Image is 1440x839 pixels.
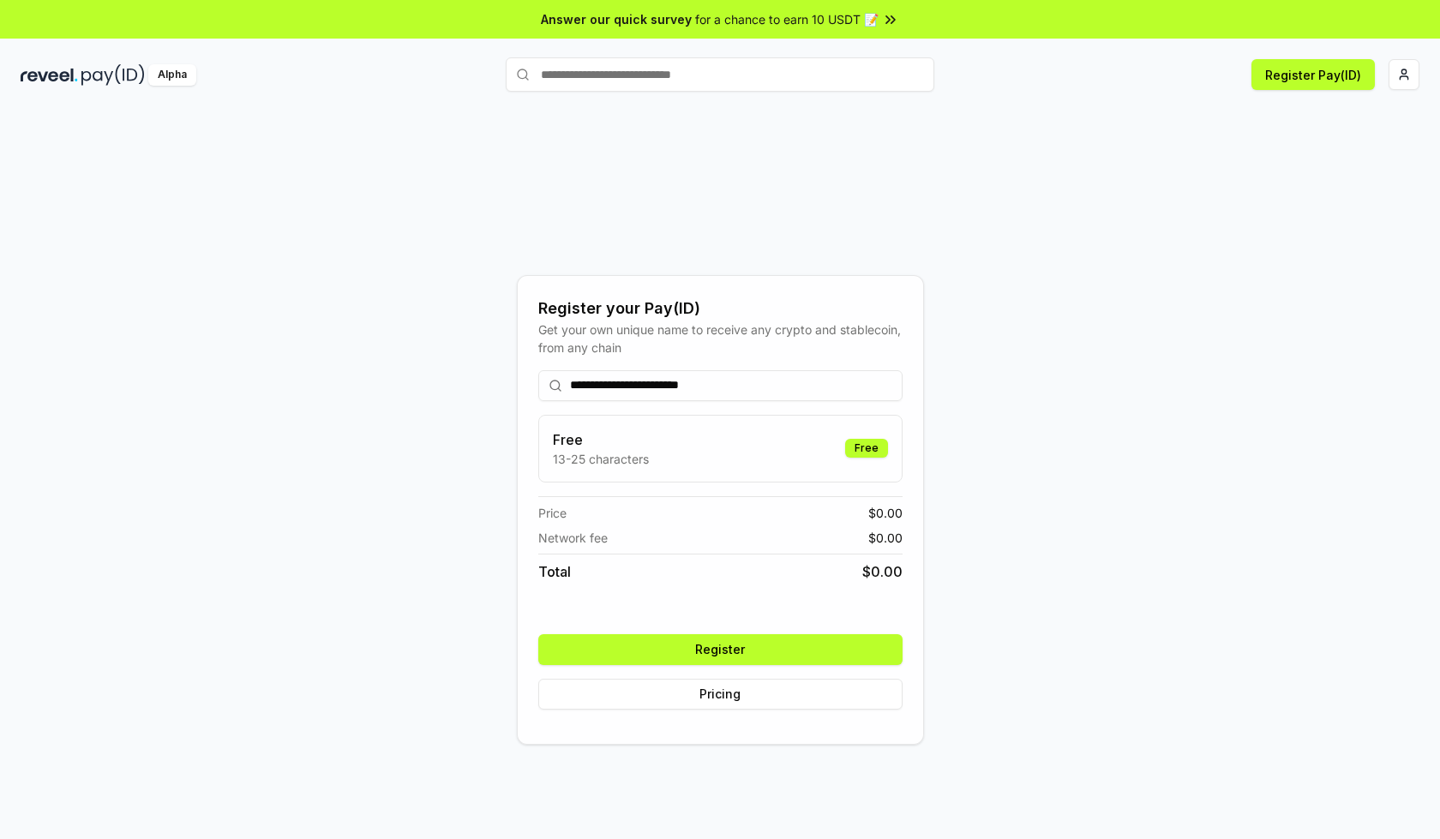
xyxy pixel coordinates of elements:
div: Free [845,439,888,458]
button: Register Pay(ID) [1251,59,1375,90]
span: Answer our quick survey [541,10,692,28]
p: 13-25 characters [553,450,649,468]
span: Network fee [538,529,608,547]
img: pay_id [81,64,145,86]
span: for a chance to earn 10 USDT 📝 [695,10,879,28]
button: Pricing [538,679,903,710]
img: reveel_dark [21,64,78,86]
span: $ 0.00 [862,561,903,582]
div: Alpha [148,64,196,86]
button: Register [538,634,903,665]
span: $ 0.00 [868,504,903,522]
span: Total [538,561,571,582]
div: Register your Pay(ID) [538,297,903,321]
span: $ 0.00 [868,529,903,547]
span: Price [538,504,567,522]
h3: Free [553,429,649,450]
div: Get your own unique name to receive any crypto and stablecoin, from any chain [538,321,903,357]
